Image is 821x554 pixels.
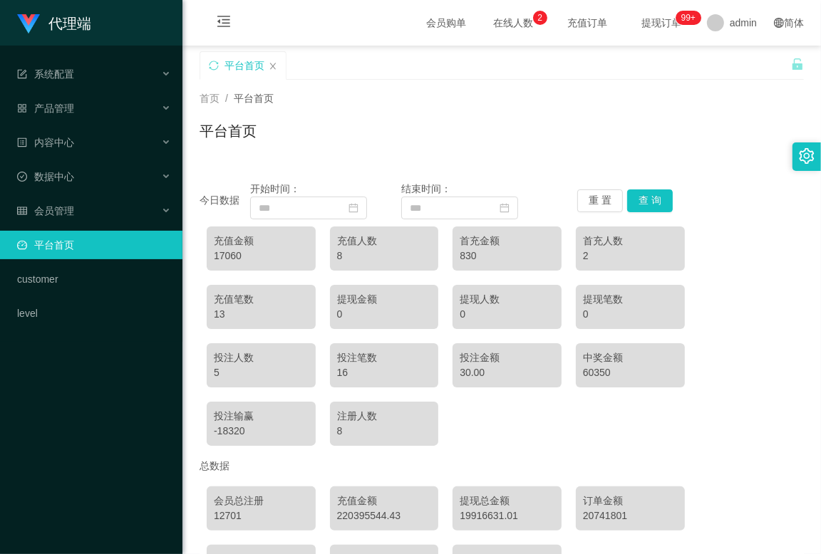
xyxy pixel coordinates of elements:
[583,249,678,263] div: 2
[337,409,432,424] div: 注册人数
[460,365,554,380] div: 30.00
[17,231,171,259] a: 图标: dashboard平台首页
[214,350,309,365] div: 投注人数
[17,299,171,328] a: level
[17,206,27,216] i: 图标: table
[577,189,623,212] button: 重 置
[214,365,309,380] div: 5
[583,292,678,307] div: 提现笔数
[460,234,554,249] div: 首充金额
[486,18,540,28] span: 在线人数
[791,58,804,70] i: 图标: unlock
[17,103,74,114] span: 产品管理
[214,307,309,322] div: 13
[214,409,309,424] div: 投注输赢
[200,120,257,142] h1: 平台首页
[17,69,27,79] i: 图标: form
[460,493,554,508] div: 提现总金额
[337,249,432,263] div: 8
[17,14,40,34] img: logo.9652507e.png
[676,11,701,25] sup: 1207
[250,183,300,194] span: 开始时间：
[234,93,274,104] span: 平台首页
[48,1,91,46] h1: 代理端
[627,189,673,212] button: 查 询
[337,365,432,380] div: 16
[269,62,277,70] i: 图标: close
[583,508,678,523] div: 20741801
[209,61,219,70] i: 图标: sync
[17,137,27,147] i: 图标: profile
[214,424,309,439] div: -18320
[17,205,74,216] span: 会员管理
[500,203,510,213] i: 图标: calendar
[583,234,678,249] div: 首充人数
[538,11,543,25] p: 2
[200,1,248,46] i: 图标: menu-fold
[214,292,309,307] div: 充值笔数
[17,137,74,148] span: 内容中心
[799,148,815,164] i: 图标: setting
[460,249,554,263] div: 830
[583,493,678,508] div: 订单金额
[17,17,91,28] a: 代理端
[634,18,688,28] span: 提现订单
[17,68,74,80] span: 系统配置
[583,365,678,380] div: 60350
[214,508,309,523] div: 12701
[200,453,804,479] div: 总数据
[337,508,432,523] div: 220395544.43
[460,307,554,322] div: 0
[401,183,451,194] span: 结束时间：
[214,249,309,263] div: 17060
[337,234,432,249] div: 充值人数
[337,424,432,439] div: 8
[337,307,432,322] div: 0
[583,307,678,322] div: 0
[214,493,309,508] div: 会员总注册
[583,350,678,365] div: 中奖金额
[337,493,432,508] div: 充值金额
[774,18,784,28] i: 图标: global
[460,350,554,365] div: 投注金额
[224,52,264,79] div: 平台首页
[17,265,171,293] a: customer
[17,103,27,113] i: 图标: appstore-o
[200,193,250,208] div: 今日数据
[200,93,220,104] span: 首页
[460,292,554,307] div: 提现人数
[337,350,432,365] div: 投注笔数
[533,11,547,25] sup: 2
[17,172,27,182] i: 图标: check-circle-o
[337,292,432,307] div: 提现金额
[560,18,614,28] span: 充值订单
[214,234,309,249] div: 充值金额
[460,508,554,523] div: 19916631.01
[225,93,228,104] span: /
[348,203,358,213] i: 图标: calendar
[17,171,74,182] span: 数据中心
